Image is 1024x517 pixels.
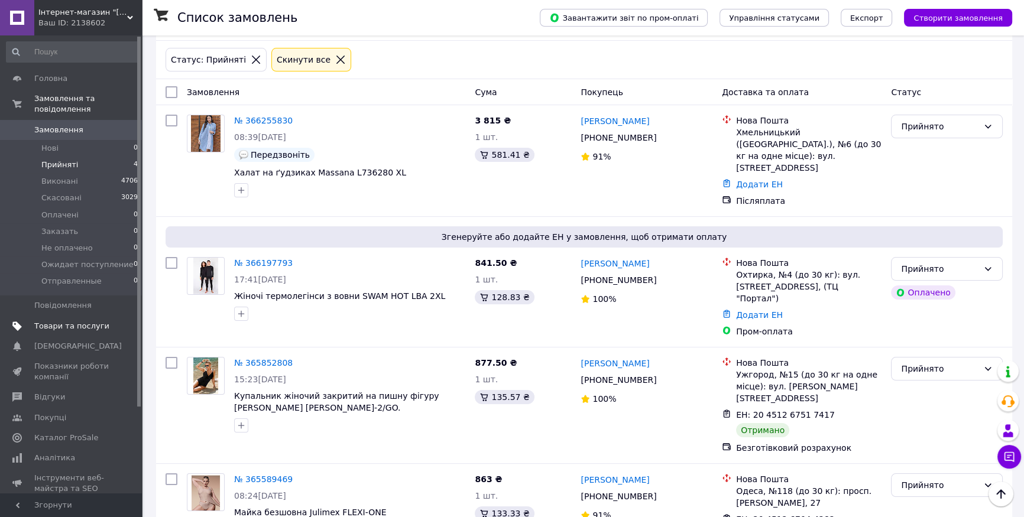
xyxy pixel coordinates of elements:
[913,14,1003,22] span: Створити замовлення
[475,132,498,142] span: 1 шт.
[187,473,225,511] a: Фото товару
[581,115,649,127] a: [PERSON_NAME]
[41,259,134,270] span: Ожидает поступление
[475,290,534,304] div: 128.83 ₴
[736,473,882,485] div: Нова Пошта
[234,508,386,517] a: Майка безшовна Julimex FLEXI-ONE
[234,168,406,177] a: Халат на ґудзиках Massana L736280 XL
[34,341,122,352] span: [DEMOGRAPHIC_DATA]
[234,132,286,142] span: 08:39[DATE]
[239,150,248,160] img: :speech_balloon:
[592,152,611,161] span: 91%
[901,262,978,275] div: Прийнято
[34,321,109,331] span: Товари та послуги
[475,87,497,97] span: Cума
[234,474,293,484] a: № 365589469
[41,276,102,287] span: Отправленные
[581,357,649,369] a: [PERSON_NAME]
[581,133,656,142] span: [PHONE_NUMBER]
[187,87,239,97] span: Замовлення
[134,160,138,170] span: 4
[891,87,921,97] span: Статус
[720,9,829,27] button: Управління статусами
[134,143,138,154] span: 0
[34,73,67,84] span: Головна
[41,210,79,220] span: Оплачені
[581,258,649,269] a: [PERSON_NAME]
[475,148,534,162] div: 581.41 ₴
[34,125,83,135] span: Замовлення
[475,258,517,268] span: 841.50 ₴
[989,482,1013,506] button: Наверх
[736,180,783,189] a: Додати ЕН
[475,275,498,284] span: 1 шт.
[850,14,883,22] span: Експорт
[234,491,286,500] span: 08:24[DATE]
[901,479,978,492] div: Прийнято
[234,258,293,268] a: № 366197793
[736,369,882,404] div: Ужгород, №15 (до 30 кг на одне місце): вул. [PERSON_NAME][STREET_ADDRESS]
[592,394,616,404] span: 100%
[34,300,92,311] span: Повідомлення
[475,474,502,484] span: 863 ₴
[187,357,225,395] a: Фото товару
[41,176,78,187] span: Виконані
[34,473,109,494] span: Інструменти веб-майстра та SEO
[274,53,333,66] div: Cкинути все
[34,361,109,382] span: Показники роботи компанії
[736,357,882,369] div: Нова Пошта
[177,11,297,25] h1: Список замовлень
[736,115,882,126] div: Нова Пошта
[736,423,789,437] div: Отримано
[904,9,1012,27] button: Створити замовлення
[234,358,293,368] a: № 365852808
[736,310,783,320] a: Додати ЕН
[549,12,698,23] span: Завантажити звіт по пром-оплаті
[34,433,98,443] span: Каталог ProSale
[234,116,293,125] a: № 366255830
[38,18,142,28] div: Ваш ID: 2138602
[901,120,978,133] div: Прийнято
[581,375,656,385] span: [PHONE_NUMBER]
[34,453,75,463] span: Аналітика
[187,257,225,295] a: Фото товару
[581,492,656,501] span: [PHONE_NUMBER]
[41,243,93,253] span: Не оплачено
[901,362,978,375] div: Прийнято
[592,294,616,304] span: 100%
[841,9,893,27] button: Експорт
[581,87,623,97] span: Покупець
[475,358,517,368] span: 877.50 ₴
[34,392,65,402] span: Відгуки
[134,210,138,220] span: 0
[736,257,882,269] div: Нова Пошта
[34,412,66,423] span: Покупці
[729,14,819,22] span: Управління статусами
[475,390,534,404] div: 135.57 ₴
[581,275,656,285] span: [PHONE_NUMBER]
[234,291,445,301] a: Жіночі термолегінси з вовни SWAM HOT LBA 2XL
[997,445,1021,469] button: Чат з покупцем
[134,226,138,237] span: 0
[234,275,286,284] span: 17:41[DATE]
[251,150,310,160] span: Передзвоніть
[234,391,439,424] span: Купальник жіночий закритий на пишну фігуру [PERSON_NAME] [PERSON_NAME]-2/GO. [GEOGRAPHIC_DATA], [...
[134,276,138,287] span: 0
[736,269,882,304] div: Охтирка, №4 (до 30 кг): вул. [STREET_ADDRESS], (ТЦ "Портал")
[121,176,138,187] span: 4706
[134,259,138,270] span: 0
[193,357,218,394] img: Фото товару
[736,442,882,454] div: Безготівковий розрахунок
[121,193,138,203] span: 3029
[168,53,248,66] div: Статус: Прийняті
[891,285,955,300] div: Оплачено
[191,115,221,152] img: Фото товару
[475,491,498,500] span: 1 шт.
[134,243,138,253] span: 0
[170,231,998,243] span: Згенеруйте або додайте ЕН у замовлення, щоб отримати оплату
[892,12,1012,22] a: Створити замовлення
[41,193,82,203] span: Скасовані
